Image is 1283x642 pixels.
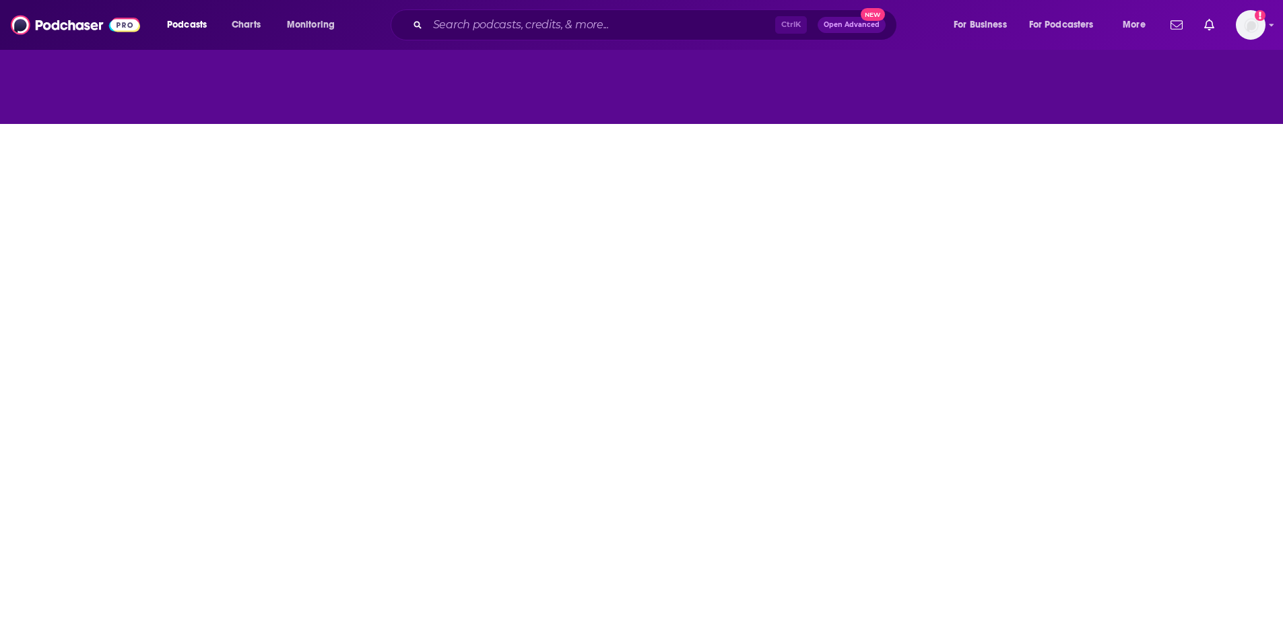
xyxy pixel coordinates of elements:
input: Search podcasts, credits, & more... [428,14,775,36]
span: More [1123,15,1146,34]
a: Charts [223,14,269,36]
button: open menu [277,14,352,36]
a: Show notifications dropdown [1199,13,1220,36]
img: User Profile [1236,10,1265,40]
span: Charts [232,15,261,34]
span: Logged in as mmullin [1236,10,1265,40]
span: Ctrl K [775,16,807,34]
span: For Podcasters [1029,15,1094,34]
span: Podcasts [167,15,207,34]
span: For Business [954,15,1007,34]
button: Open AdvancedNew [818,17,886,33]
a: Show notifications dropdown [1165,13,1188,36]
span: New [861,8,885,21]
div: Search podcasts, credits, & more... [403,9,910,40]
button: open menu [944,14,1024,36]
button: open menu [1020,14,1113,36]
button: open menu [158,14,224,36]
button: open menu [1113,14,1162,36]
span: Monitoring [287,15,335,34]
img: Podchaser - Follow, Share and Rate Podcasts [11,12,140,38]
svg: Add a profile image [1255,10,1265,21]
button: Show profile menu [1236,10,1265,40]
span: Open Advanced [824,22,880,28]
